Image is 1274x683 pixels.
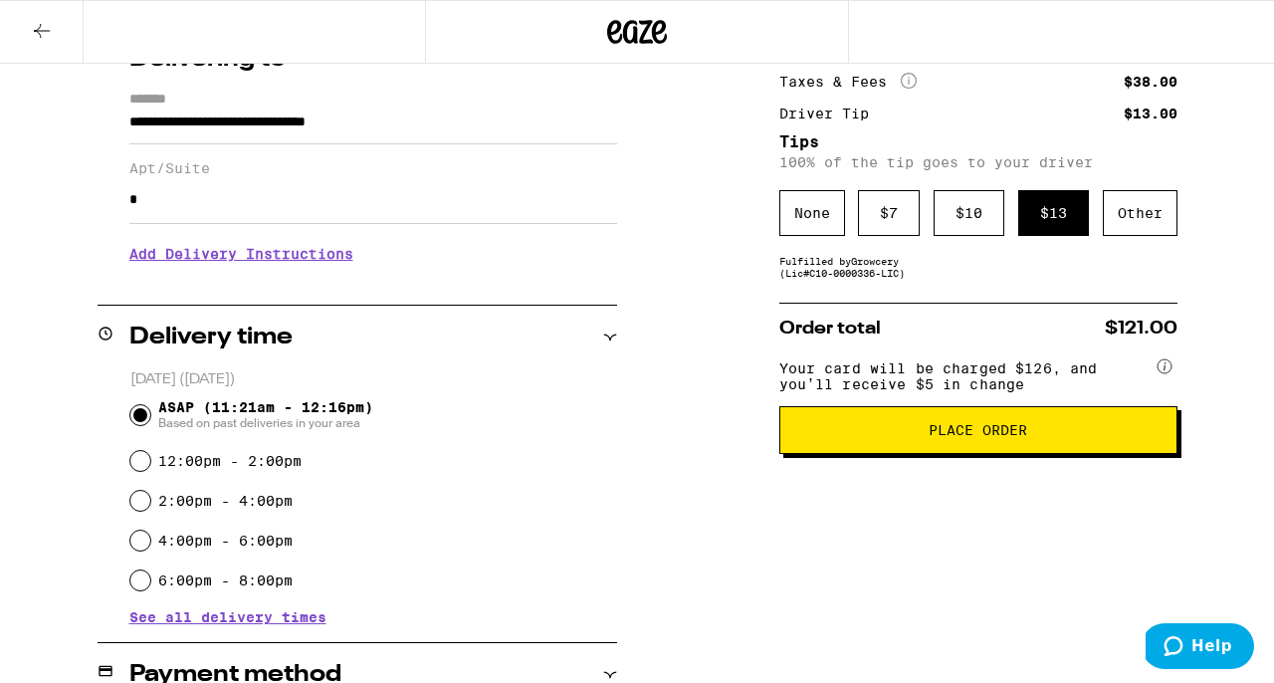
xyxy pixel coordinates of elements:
span: Order total [779,320,881,338]
div: $ 13 [1018,190,1089,236]
button: Place Order [779,406,1177,454]
button: See all delivery times [129,610,326,624]
div: Taxes & Fees [779,73,917,91]
div: $38.00 [1124,75,1177,89]
span: Your card will be charged $126, and you’ll receive $5 in change [779,353,1154,392]
label: Apt/Suite [129,160,617,176]
label: 6:00pm - 8:00pm [158,572,293,588]
h2: Delivery time [129,326,293,349]
p: 100% of the tip goes to your driver [779,154,1177,170]
label: 4:00pm - 6:00pm [158,533,293,549]
div: $ 10 [934,190,1004,236]
h3: Add Delivery Instructions [129,231,617,277]
span: Based on past deliveries in your area [158,415,373,431]
p: We'll contact you at [PHONE_NUMBER] when we arrive [129,277,617,293]
iframe: Opens a widget where you can find more information [1146,623,1254,673]
span: Place Order [929,423,1027,437]
h5: Tips [779,134,1177,150]
span: $121.00 [1105,320,1177,338]
div: None [779,190,845,236]
span: ASAP (11:21am - 12:16pm) [158,399,373,431]
p: [DATE] ([DATE]) [130,370,617,389]
label: 12:00pm - 2:00pm [158,453,302,469]
label: 2:00pm - 4:00pm [158,493,293,509]
div: $ 7 [858,190,920,236]
div: $13.00 [1124,107,1177,120]
div: Other [1103,190,1177,236]
div: Fulfilled by Growcery (Lic# C10-0000336-LIC ) [779,255,1177,279]
div: Driver Tip [779,107,883,120]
